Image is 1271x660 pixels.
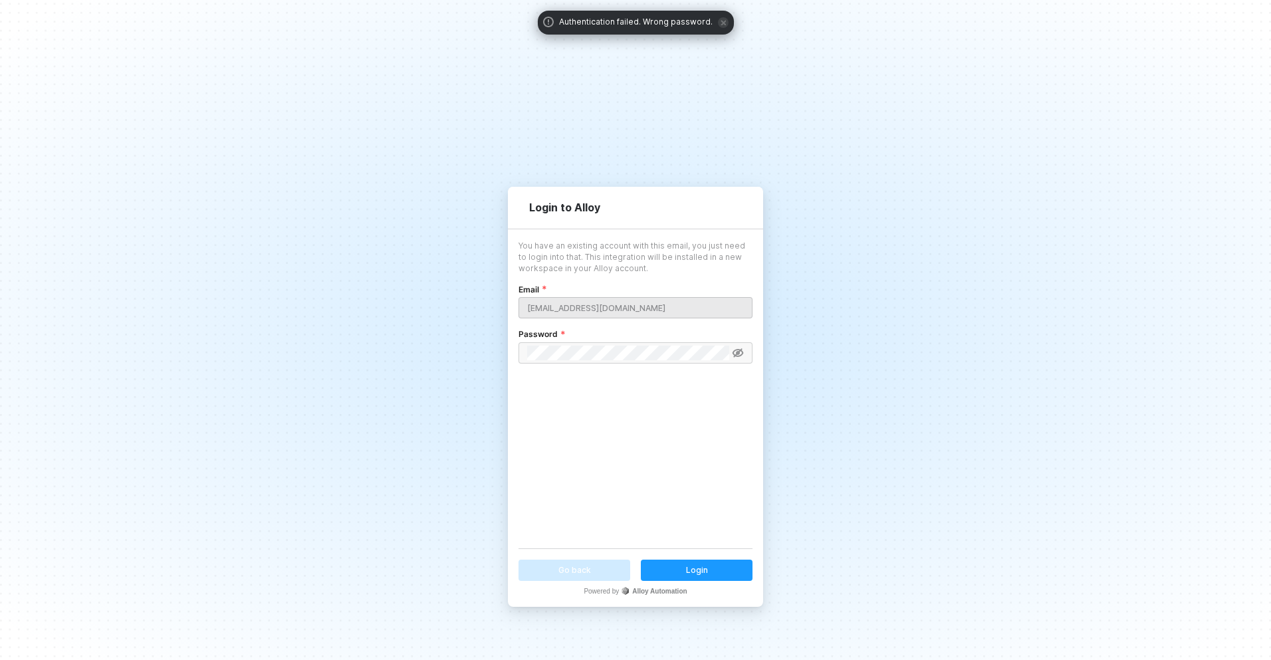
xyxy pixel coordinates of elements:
div: Powered by [519,586,752,596]
button: Login [641,560,752,581]
div: Alloy Automation [622,586,687,596]
label: Email [519,284,547,295]
div: You have an existing account with this email, you just need to login into that. This integration ... [519,240,752,274]
div: Login [686,564,708,576]
span: icon-close [718,17,729,28]
div: Login to Alloy [529,201,600,215]
div: Go back [558,564,591,576]
span: Authentication failed. Wrong password. [559,16,713,29]
input: you@company.com [519,297,752,318]
button: Go back [519,560,630,581]
label: Password [519,329,566,340]
span: icon-exclamation [543,17,554,27]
